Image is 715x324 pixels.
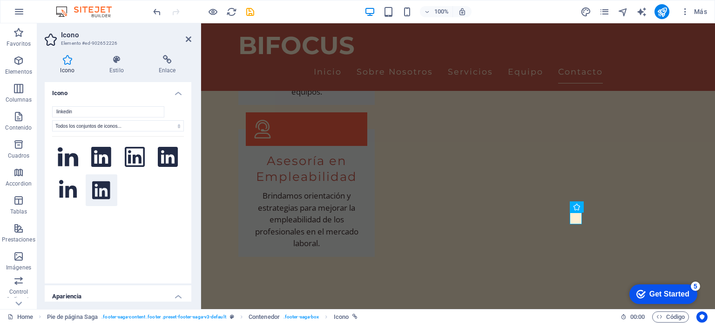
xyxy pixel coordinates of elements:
span: . footer-saga-box [283,311,319,323]
i: AI Writer [636,7,647,17]
input: Iconos de búsqueda (square, star half, etc.) [52,106,164,117]
p: Favoritos [7,40,31,48]
button: Usercentrics [696,311,708,323]
p: Columnas [6,96,32,103]
button: Linkedin In (FontAwesome Brands) [52,174,84,206]
i: Páginas (Ctrl+Alt+S) [599,7,610,17]
span: Código [656,311,685,323]
div: Get Started [27,10,67,19]
i: Este elemento está vinculado [352,314,357,319]
h4: Enlace [143,55,191,75]
i: Navegador [618,7,628,17]
button: Ion Social Linkedin Outline (Ionicons) [119,141,151,173]
button: Código [652,311,689,323]
i: Este elemento es un preajuste personalizable [230,314,234,319]
nav: breadcrumb [47,311,358,323]
div: Get Started 5 items remaining, 0% complete [7,5,75,24]
div: 5 [69,2,78,11]
p: Cuadros [8,152,30,159]
h4: Estilo [94,55,143,75]
button: Ion Social Linkedin (Ionicons) [152,141,184,173]
i: Volver a cargar página [226,7,237,17]
p: Tablas [10,208,27,215]
span: Haz clic para seleccionar y doble clic para editar [47,311,98,323]
p: Accordion [6,180,32,187]
a: Haz clic para cancelar la selección y doble clic para abrir páginas [7,311,33,323]
span: Haz clic para seleccionar y doble clic para editar [249,311,280,323]
h4: Icono [45,55,94,75]
span: Más [681,7,707,16]
span: . footer-saga-content .footer .preset-footer-saga-v3-default [101,311,226,323]
i: Diseño (Ctrl+Alt+Y) [580,7,591,17]
img: Editor Logo [54,6,123,17]
button: 100% [420,6,453,17]
button: Más [677,4,711,19]
button: Haz clic para salir del modo de previsualización y seguir editando [207,6,218,17]
h3: Elemento #ed-902652226 [61,39,173,48]
button: publish [654,4,669,19]
button: text_generator [636,6,647,17]
p: Elementos [5,68,32,76]
p: Contenido [5,124,32,131]
button: Brand Linkedin (IcoFont) [52,141,84,173]
button: navigator [617,6,628,17]
i: Al redimensionar, ajustar el nivel de zoom automáticamente para ajustarse al dispositivo elegido. [458,7,466,16]
h4: Icono [45,82,191,99]
i: Deshacer: Cambiar texto (Ctrl+Z) [152,7,162,17]
span: Haz clic para seleccionar y doble clic para editar [334,311,349,323]
i: Guardar (Ctrl+S) [245,7,256,17]
h6: Tiempo de la sesión [621,311,645,323]
p: Imágenes [6,264,31,271]
span: : [637,313,638,320]
h6: 100% [434,6,449,17]
button: design [580,6,591,17]
button: Linkedin (FontAwesome Brands) [86,174,117,206]
button: Social Linkedin (IcoFont) [86,141,117,173]
button: reload [226,6,237,17]
button: save [244,6,256,17]
p: Prestaciones [2,236,35,243]
span: 00 00 [630,311,645,323]
button: undo [151,6,162,17]
h2: Icono [61,31,191,39]
button: pages [599,6,610,17]
h4: Apariencia [45,285,191,302]
i: Publicar [657,7,668,17]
